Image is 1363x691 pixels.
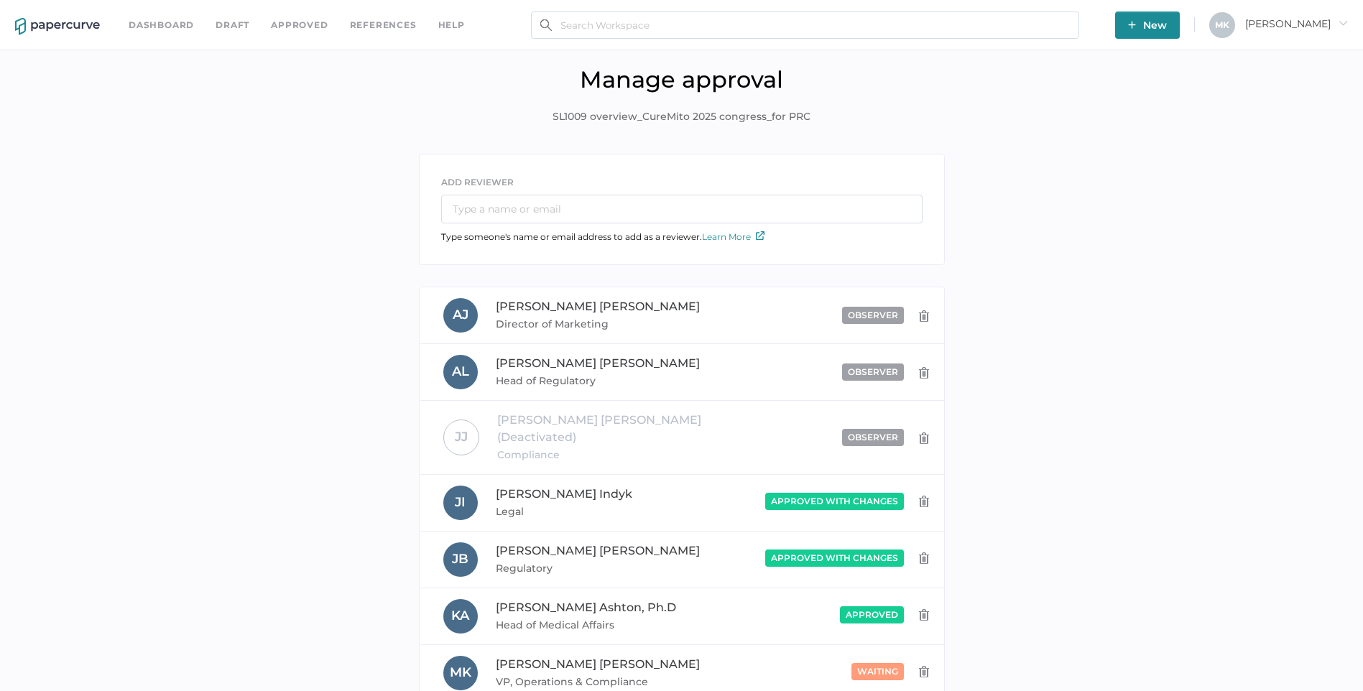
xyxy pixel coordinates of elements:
[496,600,676,614] span: [PERSON_NAME] Ashton, Ph.D
[441,195,923,223] input: Type a name or email
[771,496,898,506] span: approved with changes
[771,552,898,563] span: approved with changes
[496,673,713,690] span: VP, Operations & Compliance
[918,552,930,564] img: delete
[1128,21,1136,29] img: plus-white.e19ec114.svg
[846,609,898,620] span: approved
[848,366,898,377] span: observer
[497,413,701,444] span: [PERSON_NAME] [PERSON_NAME] (Deactivated)
[496,356,700,370] span: [PERSON_NAME] [PERSON_NAME]
[531,11,1079,39] input: Search Workspace
[1215,19,1229,30] span: M K
[455,494,466,510] span: J I
[452,363,469,379] span: A L
[848,432,898,442] span: observer
[350,17,417,33] a: References
[441,177,514,187] span: ADD REVIEWER
[451,608,469,623] span: K A
[848,310,898,320] span: observer
[756,231,764,240] img: external-link-icon.7ec190a1.svg
[857,666,898,677] span: waiting
[15,18,100,35] img: papercurve-logo-colour.7244d18c.svg
[918,310,930,322] img: delete
[441,231,764,242] span: Type someone's name or email address to add as a reviewer.
[702,231,764,242] a: Learn More
[496,487,632,501] span: [PERSON_NAME] Indyk
[271,17,328,33] a: Approved
[453,307,468,323] span: A J
[918,609,930,621] img: delete
[918,367,930,379] img: delete
[497,446,741,463] span: Compliance
[496,657,700,671] span: [PERSON_NAME] [PERSON_NAME]
[216,17,249,33] a: Draft
[496,560,713,577] span: Regulatory
[496,372,713,389] span: Head of Regulatory
[1128,11,1167,39] span: New
[496,315,713,333] span: Director of Marketing
[918,666,930,677] img: delete
[540,19,552,31] img: search.bf03fe8b.svg
[129,17,194,33] a: Dashboard
[553,109,810,125] span: SL1009 overview_CureMito 2025 congress_for PRC
[1338,18,1348,28] i: arrow_right
[1245,17,1348,30] span: [PERSON_NAME]
[496,300,700,313] span: [PERSON_NAME] [PERSON_NAME]
[496,544,700,557] span: [PERSON_NAME] [PERSON_NAME]
[496,503,713,520] span: Legal
[452,551,468,567] span: J B
[918,432,930,444] img: delete
[438,17,465,33] div: help
[450,664,471,680] span: M K
[496,616,713,634] span: Head of Medical Affairs
[918,496,930,507] img: delete
[11,65,1352,93] h1: Manage approval
[1115,11,1180,39] button: New
[455,429,468,445] span: J J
